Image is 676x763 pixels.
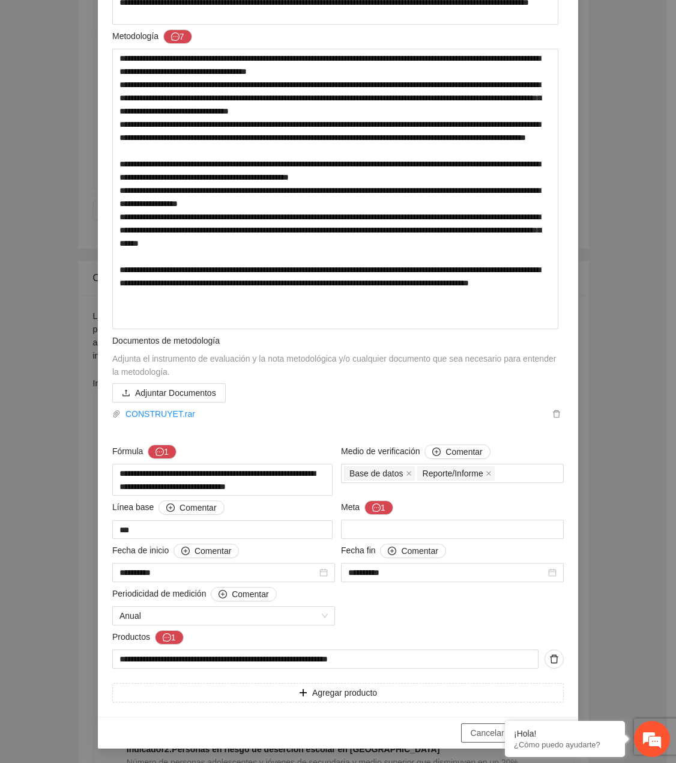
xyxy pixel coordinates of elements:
[112,544,239,558] span: Fecha de inicio
[171,32,180,42] span: message
[197,6,226,35] div: Minimizar ventana de chat en vivo
[112,336,220,345] span: Documentos de metodología
[486,470,492,476] span: close
[424,445,490,459] button: Medio de verificación
[417,466,495,481] span: Reporte/Informe
[174,544,239,558] button: Fecha de inicio
[401,544,438,558] span: Comentar
[388,547,396,556] span: plus-circle
[349,467,403,480] span: Base de datos
[445,445,482,458] span: Comentar
[112,630,184,645] span: Productos
[112,354,556,377] span: Adjunta el instrumento de evaluación y la nota metodológica y/o cualquier documento que sea neces...
[372,503,381,513] span: message
[122,389,130,398] span: upload
[432,448,441,457] span: plus-circle
[471,726,504,740] span: Cancelar
[406,470,412,476] span: close
[312,686,377,699] span: Agregar producto
[6,328,229,370] textarea: Escriba su mensaje y pulse “Intro”
[211,587,276,601] button: Periodicidad de medición
[299,689,307,698] span: plus
[195,544,231,558] span: Comentar
[219,590,227,600] span: plus-circle
[119,607,328,625] span: Anual
[514,729,616,738] div: ¡Hola!
[158,500,224,515] button: Línea base
[112,445,177,459] span: Fórmula
[112,683,564,702] button: plusAgregar producto
[112,500,225,515] span: Línea base
[380,544,445,558] button: Fecha fin
[423,467,483,480] span: Reporte/Informe
[341,544,446,558] span: Fecha fin
[70,160,166,282] span: Estamos en línea.
[112,29,192,44] span: Metodología
[344,466,415,481] span: Base de datos
[341,500,393,515] span: Meta
[341,445,490,459] span: Medio de verificación
[163,633,171,643] span: message
[550,410,563,418] span: delete
[163,29,192,44] button: Metodología
[135,386,216,400] span: Adjuntar Documentos
[155,630,184,645] button: Productos
[112,388,226,398] span: uploadAdjuntar Documentos
[181,547,190,556] span: plus-circle
[232,588,268,601] span: Comentar
[62,61,202,77] div: Chatee con nosotros ahora
[112,587,277,601] span: Periodicidad de medición
[545,649,564,669] button: delete
[148,445,177,459] button: Fórmula
[364,500,393,515] button: Meta
[180,501,216,514] span: Comentar
[461,723,514,743] button: Cancelar
[112,410,121,418] span: paper-clip
[166,503,175,513] span: plus-circle
[155,448,164,457] span: message
[549,407,564,421] button: delete
[121,407,549,421] a: CONSTRUYET.rar
[545,654,563,664] span: delete
[112,383,226,403] button: uploadAdjuntar Documentos
[514,740,616,749] p: ¿Cómo puedo ayudarte?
